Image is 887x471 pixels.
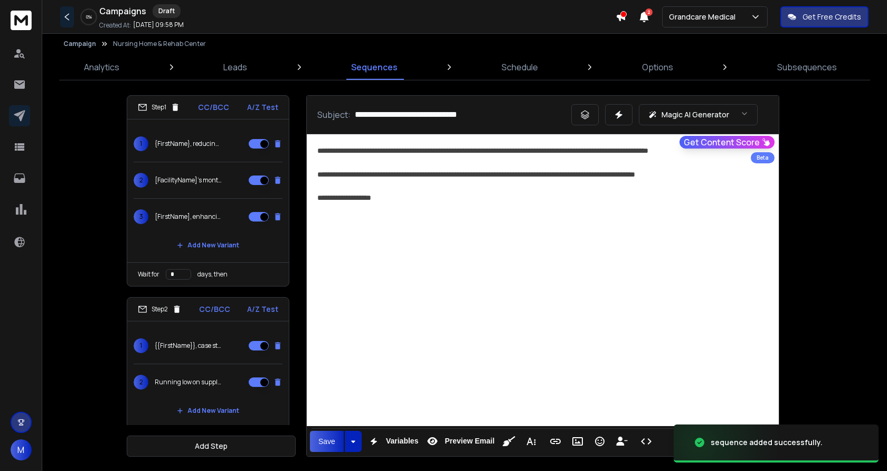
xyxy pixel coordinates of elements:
[86,14,92,20] p: 0 %
[223,61,247,73] p: Leads
[310,431,344,452] button: Save
[197,270,228,279] p: days, then
[138,270,159,279] p: Wait for
[711,437,823,448] div: sequence added successfully.
[590,431,610,452] button: Emoticons
[11,439,32,460] button: M
[138,304,182,314] div: Step 2
[317,108,351,121] p: Subject:
[63,40,96,48] button: Campaign
[612,431,632,452] button: Insert Unsubscribe Link
[422,431,496,452] button: Preview Email
[134,375,148,390] span: 2
[199,304,230,315] p: CC/BCC
[99,5,146,17] h1: Campaigns
[133,21,184,29] p: [DATE] 09:58 PM
[138,103,180,112] div: Step 1
[545,431,565,452] button: Insert Link (⌘K)
[442,437,496,446] span: Preview Email
[134,209,148,224] span: 3
[127,297,289,452] li: Step2CC/BCCA/Z Test1{{FirstName}}, case study: 10% supply savings2Running low on supplies?Add New...
[345,54,404,80] a: Sequences
[168,400,248,421] button: Add New Variant
[568,431,588,452] button: Insert Image (⌘P)
[134,136,148,151] span: 1
[153,4,181,18] div: Draft
[99,21,131,30] p: Created At:
[642,61,673,73] p: Options
[751,152,775,163] div: Beta
[680,136,775,149] button: Get Content Score
[134,338,148,353] span: 1
[780,6,869,27] button: Get Free Credits
[636,431,656,452] button: Code View
[84,61,119,73] p: Analytics
[521,431,541,452] button: More Text
[127,436,296,457] button: Add Step
[639,104,758,125] button: Magic AI Generator
[636,54,680,80] a: Options
[384,437,421,446] span: Variables
[247,304,278,315] p: A/Z Test
[78,54,126,80] a: Analytics
[669,12,740,22] p: Grandcare Medical
[777,61,837,73] p: Subsequences
[113,40,206,48] p: Nursing Home & Rehab Center
[803,12,861,22] p: Get Free Credits
[771,54,843,80] a: Subsequences
[499,431,519,452] button: Clean HTML
[155,378,222,386] p: Running low on supplies?
[351,61,398,73] p: Sequences
[645,8,653,16] span: 2
[168,235,248,256] button: Add New Variant
[155,341,222,350] p: {{FirstName}}, case study: 10% supply savings
[217,54,253,80] a: Leads
[364,431,421,452] button: Variables
[155,140,222,148] p: {FirstName}, reducing {BusinessName}'s supply spend
[155,176,222,184] p: [FacilityName]’s monthly supply program
[198,102,229,113] p: CC/BCC
[134,173,148,188] span: 2
[155,213,222,221] p: [FirstName], enhancing resident mobility & care
[495,54,544,80] a: Schedule
[502,61,538,73] p: Schedule
[247,102,278,113] p: A/Z Test
[127,95,289,287] li: Step1CC/BCCA/Z Test1{FirstName}, reducing {BusinessName}'s supply spend2[FacilityName]’s monthly ...
[662,109,729,120] p: Magic AI Generator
